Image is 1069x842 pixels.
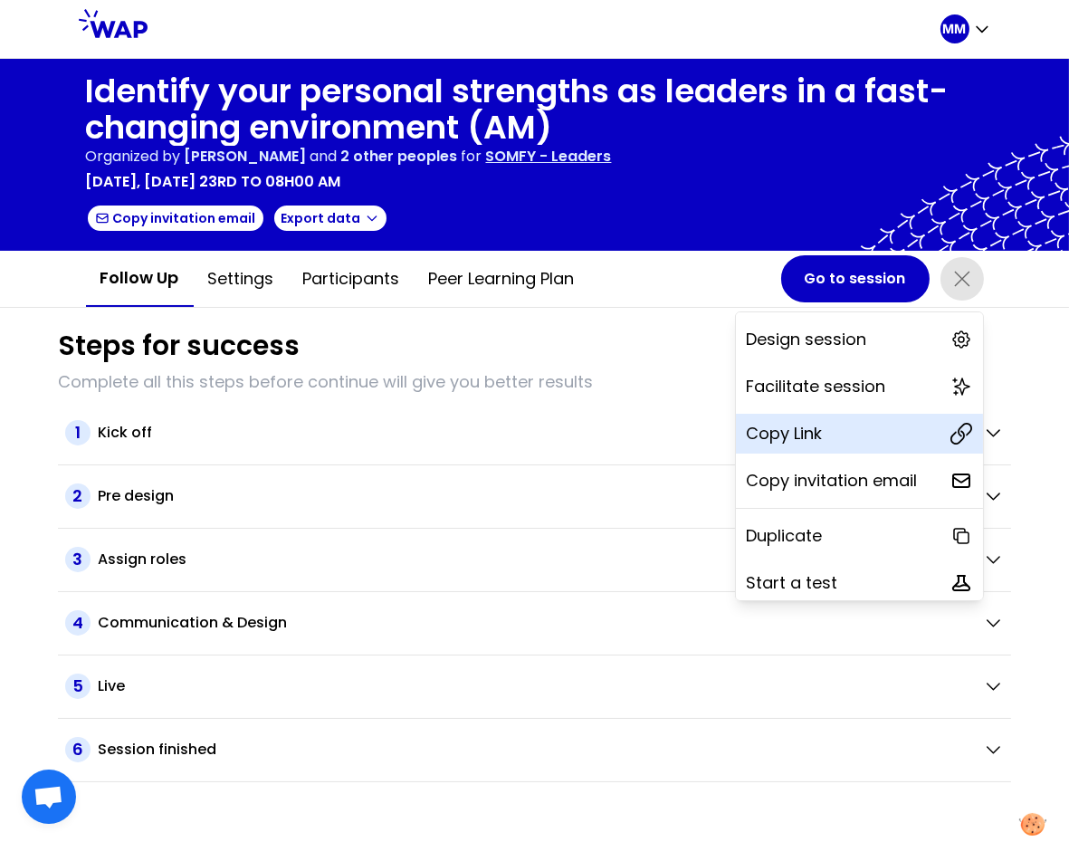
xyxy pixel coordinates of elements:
[486,146,612,167] p: SOMFY - Leaders
[462,146,482,167] p: for
[185,146,458,167] p: and
[86,146,181,167] p: Organized by
[65,737,91,762] span: 6
[65,420,91,445] span: 1
[194,252,289,306] button: Settings
[65,674,91,699] span: 5
[747,421,823,446] p: Copy Link
[341,146,458,167] span: 2 other peoples
[65,547,1004,572] button: 3Assign roles
[58,369,1011,395] p: Complete all this steps before continue will give you better results
[65,483,91,509] span: 2
[65,420,1004,445] button: 1Kick off
[86,171,341,193] p: [DATE], [DATE] 23rd to 08h00 am
[65,610,1004,636] button: 4Communication & Design
[185,146,307,167] span: [PERSON_NAME]
[272,204,388,233] button: Export data
[22,770,76,824] a: Ouvrir le chat
[98,612,287,634] h2: Communication & Design
[943,20,967,38] p: MM
[65,610,91,636] span: 4
[65,737,1004,762] button: 6Session finished
[940,14,991,43] button: MM
[65,674,1004,699] button: 5Live
[415,252,589,306] button: Peer learning plan
[747,374,886,399] p: Facilitate session
[98,549,186,570] h2: Assign roles
[98,422,152,444] h2: Kick off
[65,547,91,572] span: 3
[98,739,216,761] h2: Session finished
[98,675,125,697] h2: Live
[747,523,823,549] p: Duplicate
[86,73,984,146] h1: Identify your personal strengths as leaders in a fast-changing environment (AM)
[781,255,930,302] button: Go to session
[747,327,867,352] p: Design session
[86,251,194,307] button: Follow up
[98,485,174,507] h2: Pre design
[289,252,415,306] button: Participants
[747,468,918,493] p: Copy invitation email
[58,330,300,362] h1: Steps for success
[86,204,265,233] button: Copy invitation email
[747,570,838,596] p: Start a test
[65,483,1004,509] button: 2Pre design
